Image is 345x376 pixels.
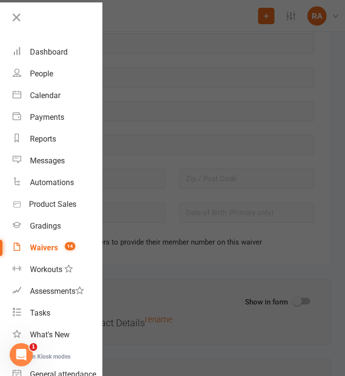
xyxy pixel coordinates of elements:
div: Workouts [30,265,62,274]
div: People [30,69,53,78]
a: Reports [13,128,102,150]
a: Payments [13,106,102,128]
div: Messages [30,156,65,165]
a: What's New [13,324,102,346]
a: Calendar [13,85,102,106]
a: Waivers 14 [13,237,102,259]
span: 14 [65,242,75,250]
a: Workouts [13,259,102,280]
a: Gradings [13,215,102,237]
a: Tasks [13,302,102,324]
a: Automations [13,172,102,193]
a: Assessments [13,280,102,302]
div: Reports [30,134,56,144]
a: Messages [13,150,102,172]
span: 1 [29,343,37,351]
div: Gradings [30,221,61,231]
a: People [13,63,102,85]
div: Payments [30,113,64,122]
div: Calendar [30,91,60,100]
iframe: Intercom live chat [10,343,33,366]
div: Product Sales [29,200,76,209]
div: Tasks [30,308,50,318]
div: Automations [30,178,74,187]
div: Waivers [30,243,58,252]
a: Product Sales [13,193,102,215]
div: What's New [30,330,70,339]
div: Dashboard [30,47,68,57]
a: Dashboard [13,41,102,63]
div: Assessments [30,287,84,296]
